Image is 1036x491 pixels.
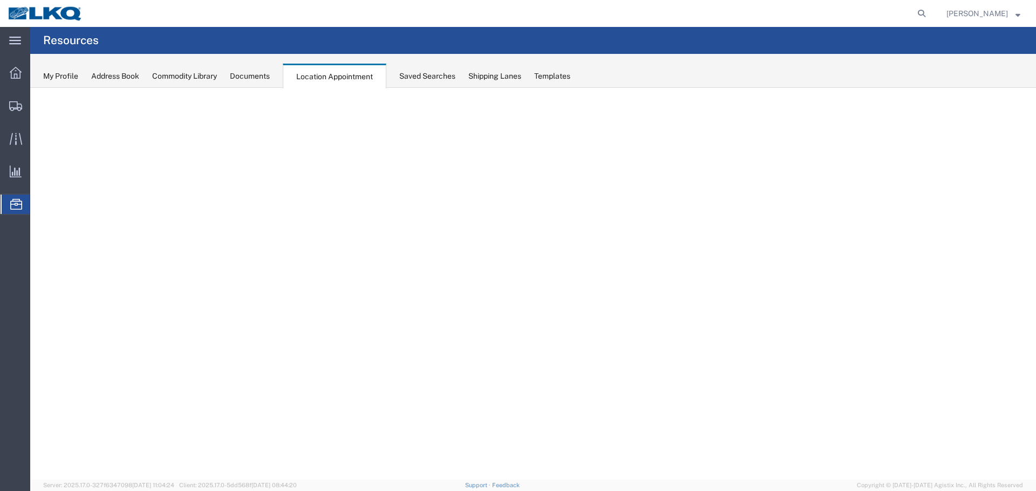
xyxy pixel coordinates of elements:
div: Documents [230,71,270,82]
a: Feedback [492,482,520,488]
div: Shipping Lanes [468,71,521,82]
iframe: FS Legacy Container [30,88,1036,480]
div: Templates [534,71,570,82]
span: [DATE] 11:04:24 [132,482,174,488]
img: logo [8,5,83,22]
button: [PERSON_NAME] [946,7,1021,20]
h4: Resources [43,27,99,54]
span: [DATE] 08:44:20 [251,482,297,488]
div: Location Appointment [283,64,386,88]
div: Commodity Library [152,71,217,82]
div: My Profile [43,71,78,82]
span: Copyright © [DATE]-[DATE] Agistix Inc., All Rights Reserved [857,481,1023,490]
span: Client: 2025.17.0-5dd568f [179,482,297,488]
a: Support [465,482,492,488]
span: Server: 2025.17.0-327f6347098 [43,482,174,488]
div: Saved Searches [399,71,455,82]
div: Address Book [91,71,139,82]
span: William Haney [946,8,1008,19]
